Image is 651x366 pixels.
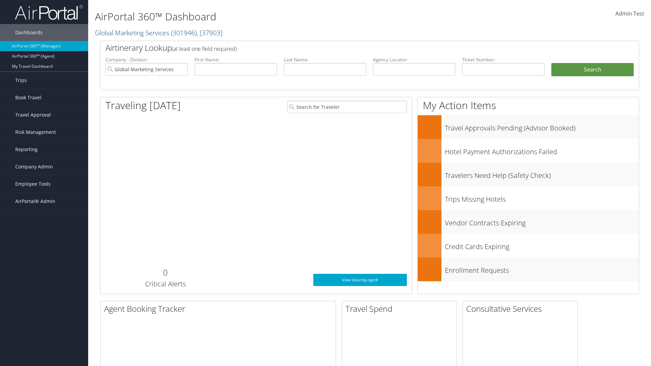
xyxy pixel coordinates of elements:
h2: 0 [105,267,225,278]
img: airportal-logo.png [15,4,83,20]
h3: Travel Approvals Pending (Advisor Booked) [445,120,639,133]
h2: Travel Spend [346,303,457,314]
h3: Credit Cards Expiring [445,239,639,251]
label: Ticket Number: [462,56,545,63]
h2: Agent Booking Tracker [104,303,336,314]
h1: AirPortal 360™ Dashboard [95,9,461,24]
span: Employee Tools [15,176,51,192]
label: Agency Locator: [373,56,455,63]
a: Travelers Need Help (Safety Check) [418,163,639,186]
span: Book Travel [15,89,41,106]
h3: Vendor Contracts Expiring [445,215,639,228]
span: AirPortal® Admin [15,193,55,210]
h2: Airtinerary Lookup [105,42,589,54]
span: , [ 37903 ] [197,28,222,37]
h3: Hotel Payment Authorizations Failed [445,144,639,157]
label: Last Name: [284,56,366,63]
span: ( 301946 ) [171,28,197,37]
a: Global Marketing Services [95,28,222,37]
a: Hotel Payment Authorizations Failed [418,139,639,163]
input: Search for Traveler [287,101,407,113]
span: Company Admin [15,158,53,175]
span: Reporting [15,141,38,158]
h1: My Action Items [418,98,639,113]
a: Vendor Contracts Expiring [418,210,639,234]
h3: Travelers Need Help (Safety Check) [445,167,639,180]
h3: Trips Missing Hotels [445,191,639,204]
span: Risk Management [15,124,56,141]
a: Travel Approvals Pending (Advisor Booked) [418,115,639,139]
span: Travel Approval [15,106,51,123]
a: Trips Missing Hotels [418,186,639,210]
button: Search [551,63,634,77]
span: (at least one field required) [172,45,237,53]
span: Dashboards [15,24,43,41]
span: Trips [15,72,27,89]
h2: Consultative Services [466,303,577,314]
h3: Enrollment Requests [445,262,639,275]
label: Company - Division: [105,56,188,63]
h1: Traveling [DATE] [105,98,181,113]
a: Credit Cards Expiring [418,234,639,258]
a: Enrollment Requests [418,258,639,281]
h3: Critical Alerts [105,279,225,289]
span: Admin Test [615,10,644,17]
label: First Name: [195,56,277,63]
a: Admin Test [615,3,644,24]
a: View SecurityLogic® [313,274,407,286]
